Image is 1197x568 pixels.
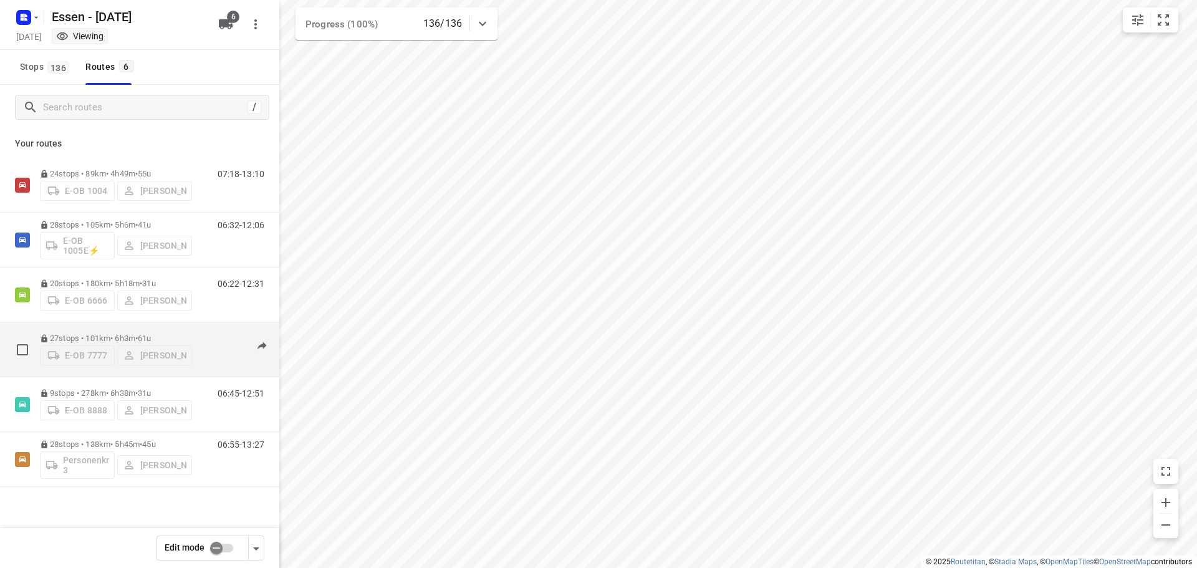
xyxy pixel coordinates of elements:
span: • [135,334,138,343]
p: 20 stops • 180km • 5h18m [40,279,192,288]
p: 06:55-13:27 [218,440,264,450]
span: 6 [227,11,239,23]
a: Routetitan [951,557,986,566]
div: Routes [85,59,137,75]
div: / [248,100,261,114]
div: Driver app settings [249,540,264,556]
span: Stops [20,59,73,75]
button: Fit zoom [1151,7,1176,32]
span: 6 [119,60,134,72]
div: Progress (100%)136/136 [296,7,498,40]
p: 28 stops • 105km • 5h6m [40,220,192,229]
input: Search routes [43,98,248,117]
p: 06:22-12:31 [218,279,264,289]
p: 07:18-13:10 [218,169,264,179]
span: • [135,220,138,229]
span: Progress (100%) [305,19,378,30]
p: 24 stops • 89km • 4h49m [40,169,192,178]
span: Edit mode [165,542,204,552]
p: 28 stops • 138km • 5h45m [40,440,192,449]
p: 06:32-12:06 [218,220,264,230]
p: 136/136 [423,16,462,31]
span: 45u [142,440,155,449]
span: 31u [142,279,155,288]
li: © 2025 , © , © © contributors [926,557,1192,566]
span: 31u [138,388,151,398]
span: 55u [138,169,151,178]
a: OpenMapTiles [1046,557,1094,566]
button: Map settings [1125,7,1150,32]
div: small contained button group [1123,7,1178,32]
p: 9 stops • 278km • 6h38m [40,388,192,398]
span: • [135,169,138,178]
p: Your routes [15,137,264,150]
a: Stadia Maps [994,557,1037,566]
button: 6 [213,12,238,37]
button: More [243,12,268,37]
span: 61u [138,334,151,343]
span: 41u [138,220,151,229]
span: Select [10,337,35,362]
span: 136 [47,61,69,74]
p: 06:45-12:51 [218,388,264,398]
span: • [135,388,138,398]
p: 27 stops • 101km • 6h3m [40,334,192,343]
a: OpenStreetMap [1099,557,1151,566]
span: • [140,279,142,288]
div: You are currently in view mode. To make any changes, go to edit project. [56,30,103,42]
span: • [140,440,142,449]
